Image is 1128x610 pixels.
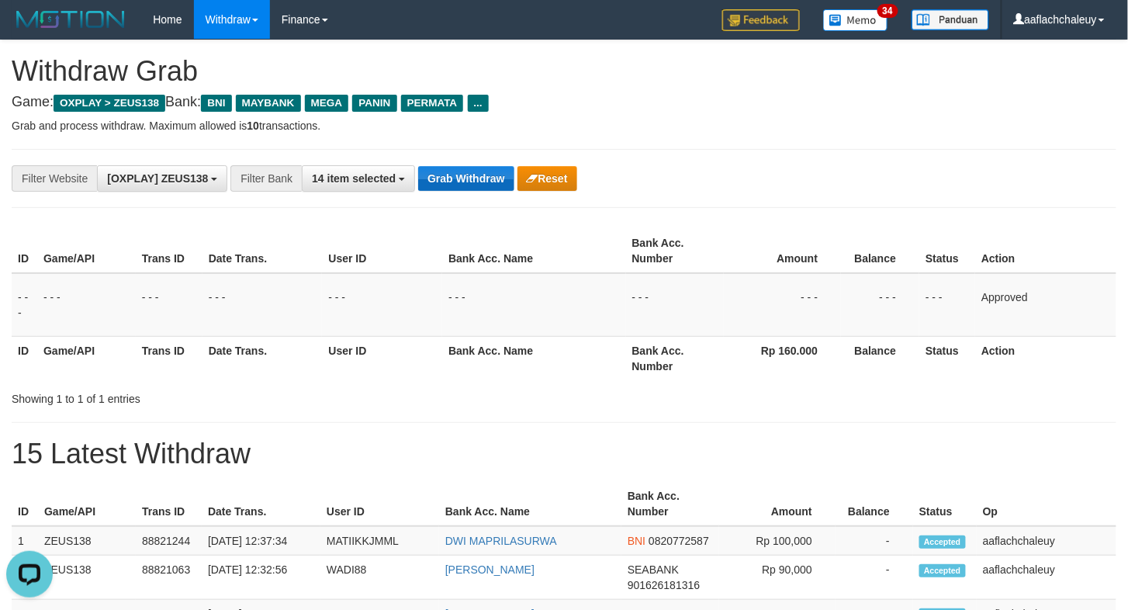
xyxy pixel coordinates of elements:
[202,336,323,380] th: Date Trans.
[912,9,989,30] img: panduan.png
[836,556,913,600] td: -
[12,438,1116,470] h1: 15 Latest Withdraw
[626,229,725,273] th: Bank Acc. Number
[38,482,136,526] th: Game/API
[439,482,621,526] th: Bank Acc. Name
[12,273,37,337] td: - - -
[841,273,919,337] td: - - -
[12,8,130,31] img: MOTION_logo.png
[38,556,136,600] td: ZEUS138
[305,95,349,112] span: MEGA
[841,229,919,273] th: Balance
[202,526,320,556] td: [DATE] 12:37:34
[12,229,37,273] th: ID
[626,336,725,380] th: Bank Acc. Number
[724,336,841,380] th: Rp 160.000
[320,526,439,556] td: MATIIKKJMML
[401,95,464,112] span: PERMATA
[12,336,37,380] th: ID
[12,165,97,192] div: Filter Website
[977,526,1116,556] td: aaflachchaleuy
[54,95,165,112] span: OXPLAY > ZEUS138
[38,526,136,556] td: ZEUS138
[12,385,458,407] div: Showing 1 to 1 of 1 entries
[322,273,442,337] td: - - -
[12,118,1116,133] p: Grab and process withdraw. Maximum allowed is transactions.
[724,229,841,273] th: Amount
[722,9,800,31] img: Feedback.jpg
[136,336,202,380] th: Trans ID
[877,4,898,18] span: 34
[322,229,442,273] th: User ID
[37,336,136,380] th: Game/API
[202,273,323,337] td: - - -
[302,165,415,192] button: 14 item selected
[6,6,53,53] button: Open LiveChat chat widget
[136,526,202,556] td: 88821244
[913,482,977,526] th: Status
[442,229,625,273] th: Bank Acc. Name
[136,556,202,600] td: 88821063
[37,229,136,273] th: Game/API
[230,165,302,192] div: Filter Bank
[322,336,442,380] th: User ID
[445,563,535,576] a: [PERSON_NAME]
[442,273,625,337] td: - - -
[320,556,439,600] td: WADI88
[719,526,836,556] td: Rp 100,000
[841,336,919,380] th: Balance
[977,482,1116,526] th: Op
[628,563,679,576] span: SEABANK
[201,95,231,112] span: BNI
[626,273,725,337] td: - - -
[719,556,836,600] td: Rp 90,000
[136,229,202,273] th: Trans ID
[320,482,439,526] th: User ID
[719,482,836,526] th: Amount
[975,229,1116,273] th: Action
[12,95,1116,110] h4: Game: Bank:
[236,95,301,112] span: MAYBANK
[724,273,841,337] td: - - -
[649,535,709,547] span: Copy 0820772587 to clipboard
[919,535,966,549] span: Accepted
[628,579,700,591] span: Copy 901626181316 to clipboard
[919,336,975,380] th: Status
[628,535,645,547] span: BNI
[823,9,888,31] img: Button%20Memo.svg
[919,229,975,273] th: Status
[621,482,719,526] th: Bank Acc. Number
[442,336,625,380] th: Bank Acc. Name
[312,172,396,185] span: 14 item selected
[202,229,323,273] th: Date Trans.
[352,95,396,112] span: PANIN
[107,172,208,185] span: [OXPLAY] ZEUS138
[12,482,38,526] th: ID
[12,526,38,556] td: 1
[418,166,514,191] button: Grab Withdraw
[975,273,1116,337] td: Approved
[247,120,259,132] strong: 10
[919,273,975,337] td: - - -
[919,564,966,577] span: Accepted
[12,56,1116,87] h1: Withdraw Grab
[97,165,227,192] button: [OXPLAY] ZEUS138
[445,535,557,547] a: DWI MAPRILASURWA
[975,336,1116,380] th: Action
[977,556,1116,600] td: aaflachchaleuy
[202,556,320,600] td: [DATE] 12:32:56
[37,273,136,337] td: - - -
[202,482,320,526] th: Date Trans.
[517,166,577,191] button: Reset
[836,526,913,556] td: -
[136,482,202,526] th: Trans ID
[468,95,489,112] span: ...
[136,273,202,337] td: - - -
[836,482,913,526] th: Balance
